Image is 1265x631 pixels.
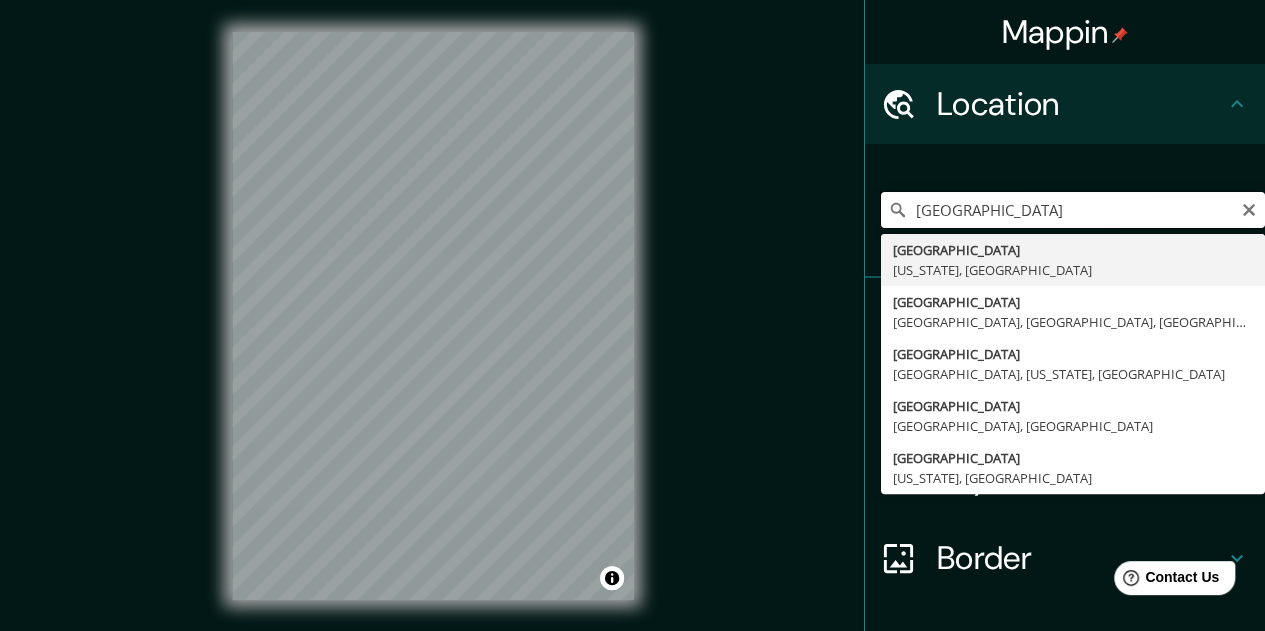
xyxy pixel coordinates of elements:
div: [US_STATE], [GEOGRAPHIC_DATA] [893,468,1253,488]
img: pin-icon.png [1112,27,1128,43]
div: [GEOGRAPHIC_DATA], [US_STATE], [GEOGRAPHIC_DATA] [893,364,1253,384]
div: [GEOGRAPHIC_DATA] [893,396,1253,416]
h4: Location [937,84,1225,124]
canvas: Map [232,32,634,600]
button: Toggle attribution [600,566,624,590]
div: Border [865,518,1265,598]
div: [GEOGRAPHIC_DATA], [GEOGRAPHIC_DATA], [GEOGRAPHIC_DATA], [GEOGRAPHIC_DATA] [893,312,1253,332]
div: Layout [865,438,1265,518]
div: [US_STATE], [GEOGRAPHIC_DATA] [893,260,1253,280]
iframe: Help widget launcher [1087,553,1243,609]
div: [GEOGRAPHIC_DATA], [GEOGRAPHIC_DATA] [893,416,1253,436]
div: Style [865,358,1265,438]
div: Location [865,64,1265,144]
div: Pins [865,278,1265,358]
div: [GEOGRAPHIC_DATA] [893,344,1253,364]
h4: Layout [937,458,1225,498]
input: Pick your city or area [881,192,1265,228]
div: [GEOGRAPHIC_DATA] [893,448,1253,468]
div: [GEOGRAPHIC_DATA] [893,292,1253,312]
button: Clear [1241,199,1257,218]
h4: Border [937,538,1225,578]
div: [GEOGRAPHIC_DATA] [893,240,1253,260]
h4: Mappin [1002,12,1129,52]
